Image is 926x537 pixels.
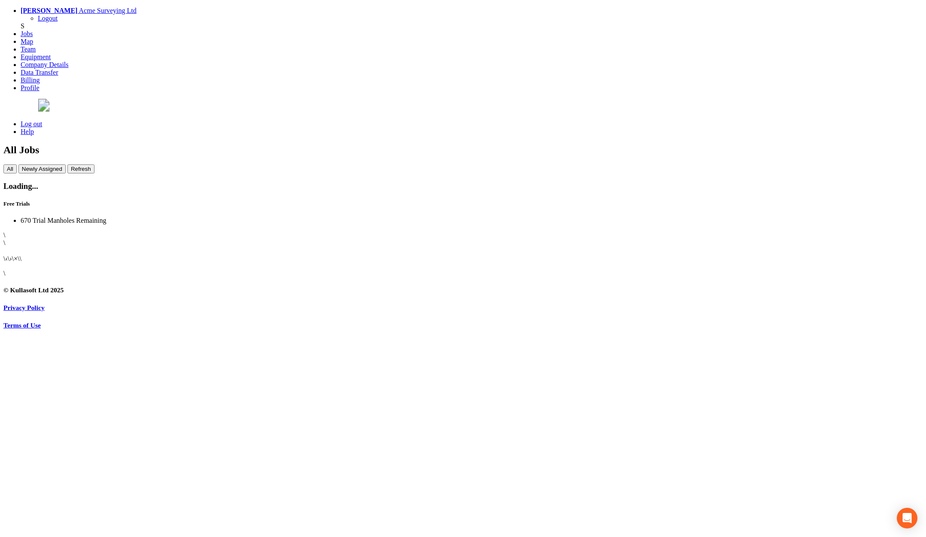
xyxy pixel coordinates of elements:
a: Jobs [21,30,33,37]
a: ‹ [5,255,7,262]
button: All [3,164,17,173]
span: 670 [21,217,31,224]
a: Privacy Policy [3,304,45,311]
h3: Loading... [3,182,923,191]
a: Logout [38,15,58,22]
a: Map [21,38,33,45]
h2: All Jobs [3,144,923,156]
li: Trial Manholes Remaining [21,217,923,225]
a: Help [21,128,34,135]
span: Acme Surveying Ltd [79,7,137,14]
a: › [9,255,12,262]
small: © Kullasoft Ltd 2025 [3,286,64,294]
button: Refresh [67,164,94,173]
a: Billing [21,76,40,84]
h5: Free Trials [3,200,923,207]
div: S [21,22,923,30]
a: Company Details [21,61,69,68]
a: Terms of Use [3,322,41,329]
a: [PERSON_NAME] Acme Surveying Ltd [21,7,137,14]
a: Equipment [21,53,51,61]
div: \ \ \ \ \ \ \ \ [3,231,923,277]
a: × [14,255,18,262]
div: Open Intercom Messenger [897,508,917,528]
a: Profile [21,84,40,91]
a: Log out [21,120,42,127]
strong: [PERSON_NAME] [21,7,77,14]
a: Team [21,46,36,53]
a: Data Transfer [21,69,58,76]
button: Newly Assigned [18,164,66,173]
